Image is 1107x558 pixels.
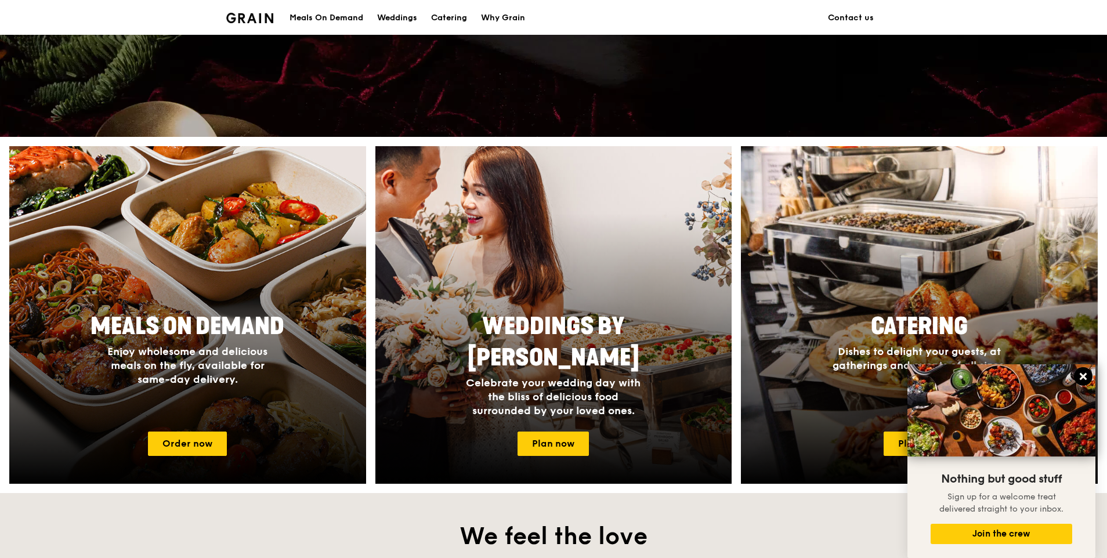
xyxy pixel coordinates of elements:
[466,376,641,417] span: Celebrate your wedding day with the bliss of delicious food surrounded by your loved ones.
[939,492,1063,514] span: Sign up for a welcome treat delivered straight to your inbox.
[91,313,284,340] span: Meals On Demand
[431,1,467,35] div: Catering
[941,472,1062,486] span: Nothing but good stuff
[375,146,732,484] a: Weddings by [PERSON_NAME]Celebrate your wedding day with the bliss of delicious food surrounded b...
[377,1,417,35] div: Weddings
[907,364,1095,456] img: DSC07876-Edit02-Large.jpeg
[884,432,955,456] a: Plan now
[375,146,732,484] img: weddings-card.4f3003b8.jpg
[833,345,1007,372] span: Dishes to delight your guests, at gatherings and events of all sizes.
[468,313,639,372] span: Weddings by [PERSON_NAME]
[741,146,1098,484] a: CateringDishes to delight your guests, at gatherings and events of all sizes.Plan now
[424,1,474,35] a: Catering
[9,146,366,484] a: Meals On DemandEnjoy wholesome and delicious meals on the fly, available for same-day delivery.Or...
[518,432,589,456] a: Plan now
[474,1,532,35] a: Why Grain
[1074,367,1092,386] button: Close
[370,1,424,35] a: Weddings
[741,146,1098,484] img: catering-card.e1cfaf3e.jpg
[871,313,968,340] span: Catering
[931,524,1072,544] button: Join the crew
[148,432,227,456] a: Order now
[290,1,363,35] div: Meals On Demand
[821,1,881,35] a: Contact us
[481,1,525,35] div: Why Grain
[9,146,366,484] img: meals-on-demand-card.d2b6f6db.png
[226,13,273,23] img: Grain
[107,345,267,386] span: Enjoy wholesome and delicious meals on the fly, available for same-day delivery.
